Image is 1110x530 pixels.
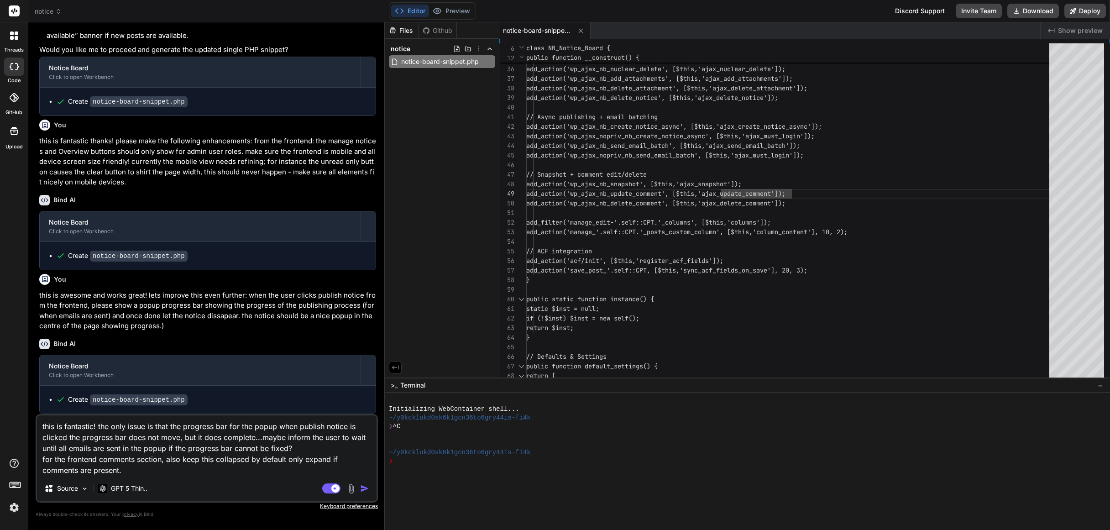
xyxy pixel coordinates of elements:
[391,381,398,390] span: >_
[499,314,514,323] div: 62
[694,266,807,274] span: c_acf_fields_on_save'], 20, 3);
[499,285,514,294] div: 59
[515,371,527,381] div: Click to collapse the range.
[526,53,639,62] span: public function __construct() {
[1058,26,1103,35] span: Show preview
[429,5,474,17] button: Preview
[499,122,514,131] div: 42
[499,294,514,304] div: 60
[694,199,785,207] span: ,'ajax_delete_comment']);
[68,97,188,106] div: Create
[68,251,188,261] div: Create
[90,251,188,262] code: notice-board-snippet.php
[400,56,480,67] span: notice-board-snippet.php
[90,96,188,107] code: notice-board-snippet.php
[499,141,514,151] div: 44
[499,112,514,122] div: 41
[694,132,815,140] span: ync', [$this,'ajax_must_login']);
[346,483,356,494] img: attachment
[499,371,514,381] div: 68
[499,64,514,74] div: 36
[499,53,514,63] span: 12
[499,266,514,275] div: 57
[526,189,694,198] span: add_action('wp_ajax_nb_update_comment', [$this
[526,142,694,150] span: add_action('wp_ajax_nb_send_email_batch', [$th
[526,266,694,274] span: add_action('save_post_'.self::CPT, [$this,'syn
[526,122,694,131] span: add_action('wp_ajax_nb_create_notice_async', [
[499,237,514,247] div: 54
[391,44,410,53] span: notice
[36,510,378,519] p: Always double-check its answers. Your in Bind
[526,132,694,140] span: add_action('wp_ajax_nopriv_nb_create_notice_as
[526,352,607,361] span: // Defaults & Settings
[956,4,1002,18] button: Invite Team
[39,136,376,188] p: this is fantastic thanks! please make the following enhancements: from the frontend: the manage n...
[49,73,351,81] div: Click to open Workbench
[694,151,804,159] span: ', [$this,'ajax_must_login']);
[389,422,393,431] span: ❯
[111,484,147,493] p: GPT 5 Thin..
[8,77,21,84] label: code
[419,26,456,35] div: Github
[503,26,571,35] span: notice-board-snippet.php
[499,256,514,266] div: 56
[499,44,514,53] span: 6
[1064,4,1106,18] button: Deploy
[694,189,785,198] span: ,'ajax_update_comment']);
[57,484,78,493] p: Source
[499,208,514,218] div: 51
[526,84,694,92] span: add_action('wp_ajax_nb_delete_attachment', [$t
[53,339,76,348] h6: Bind AI
[694,94,778,102] span: 'ajax_delete_notice']);
[526,94,694,102] span: add_action('wp_ajax_nb_delete_notice', [$this,
[36,503,378,510] p: Keyboard preferences
[499,103,514,112] div: 40
[389,457,393,466] span: ❯
[526,372,555,380] span: return [
[694,218,771,226] span: , [$this,'columns']);
[499,304,514,314] div: 61
[68,395,188,404] div: Create
[98,484,107,493] img: GPT 5 Thinking High
[49,228,351,235] div: Click to open Workbench
[499,93,514,103] div: 39
[122,511,139,517] span: privacy
[81,485,89,493] img: Pick Models
[526,151,694,159] span: add_action('wp_ajax_nopriv_nb_send_email_batch
[6,500,22,515] img: settings
[526,276,530,284] span: }
[515,362,527,371] div: Click to collapse the range.
[499,218,514,227] div: 52
[526,247,592,255] span: // ACF integration
[37,415,377,476] textarea: this is fantastic! the only issue is that the progress bar for the popup when publish notice is c...
[391,5,429,17] button: Editor
[53,195,76,205] h6: Bind AI
[694,74,793,83] span: s,'ajax_add_attachments']);
[5,109,22,116] label: GitHub
[526,218,694,226] span: add_filter('manage_edit-'.self::CPT.'_columns'
[499,74,514,84] div: 37
[499,170,514,179] div: 47
[526,362,658,370] span: public function default_settings() {
[400,381,425,390] span: Terminal
[360,484,369,493] img: icon
[526,74,694,83] span: add_action('wp_ajax_nb_add_attachments', [$thi
[54,275,66,284] h6: You
[40,211,361,241] button: Notice BoardClick to open Workbench
[499,227,514,237] div: 53
[1098,381,1103,390] span: −
[499,333,514,342] div: 64
[40,57,361,87] button: Notice BoardClick to open Workbench
[499,84,514,93] div: 38
[39,45,376,55] p: Would you like me to proceed and generate the updated single PHP snippet?
[499,199,514,208] div: 50
[5,143,23,151] label: Upload
[499,323,514,333] div: 63
[694,257,723,265] span: elds']);
[526,170,647,178] span: // Snapshot + comment edit/delete
[694,122,822,131] span: $this,'ajax_create_notice_async']);
[526,333,530,341] span: }
[54,121,66,130] h6: You
[526,314,639,322] span: if (!$inst) $inst = new self();
[499,362,514,371] div: 67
